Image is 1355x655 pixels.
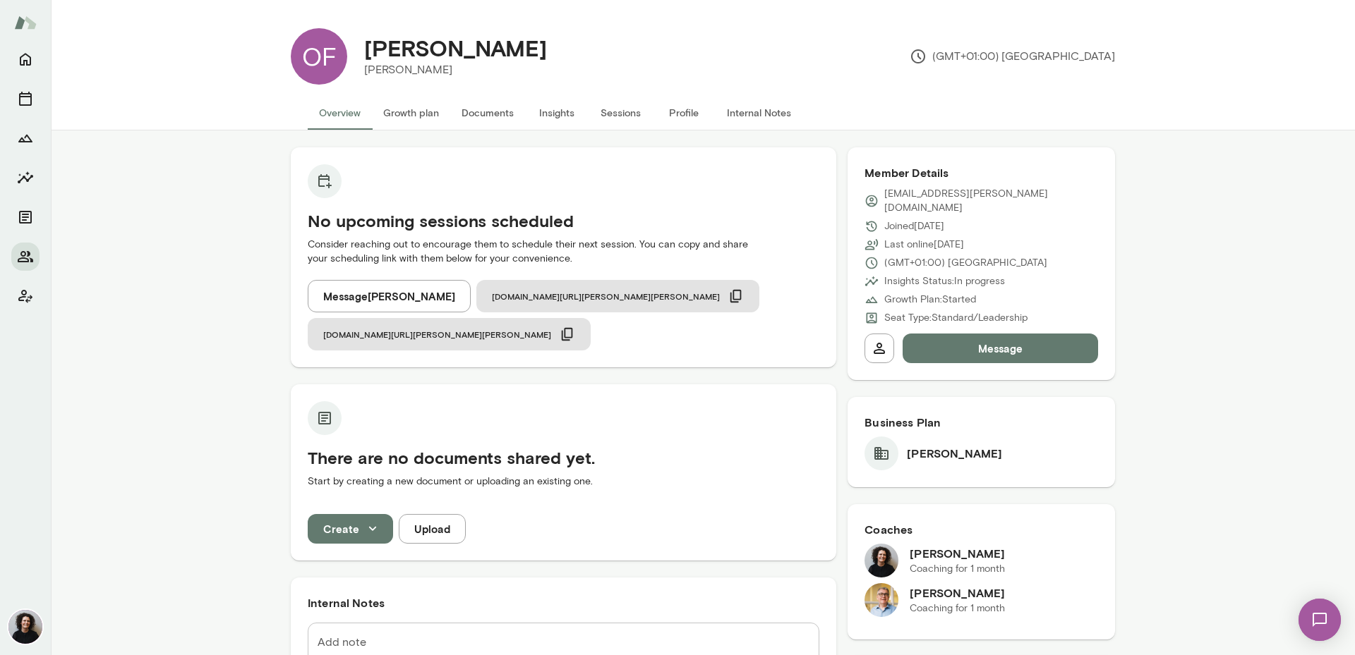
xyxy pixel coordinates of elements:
[8,610,42,644] img: Deana Murfitt
[865,414,1098,431] h6: Business Plan
[884,274,1005,288] p: Insights Status: In progress
[11,164,40,192] button: Insights
[11,45,40,73] button: Home
[291,28,347,85] div: OF
[308,209,819,232] h5: No upcoming sessions scheduled
[476,280,759,312] button: [DOMAIN_NAME][URL][PERSON_NAME][PERSON_NAME]
[11,85,40,113] button: Sessions
[910,584,1005,601] h6: [PERSON_NAME]
[910,545,1005,562] h6: [PERSON_NAME]
[884,311,1028,325] p: Seat Type: Standard/Leadership
[11,203,40,231] button: Documents
[910,601,1005,616] p: Coaching for 1 month
[884,219,944,233] p: Joined [DATE]
[308,96,372,130] button: Overview
[308,446,819,469] h5: There are no documents shared yet.
[903,333,1098,363] button: Message
[884,293,976,307] p: Growth Plan: Started
[910,48,1115,65] p: (GMT+01:00) [GEOGRAPHIC_DATA]
[308,238,819,266] p: Consider reaching out to encourage them to schedule their next session. You can copy and share yo...
[364,35,547,61] h4: [PERSON_NAME]
[450,96,525,130] button: Documents
[399,514,466,544] button: Upload
[364,61,547,78] p: [PERSON_NAME]
[865,583,898,617] img: Scott Bowie
[589,96,652,130] button: Sessions
[716,96,802,130] button: Internal Notes
[865,164,1098,181] h6: Member Details
[11,243,40,271] button: Members
[308,475,819,489] p: Start by creating a new document or uploading an existing one.
[11,282,40,310] button: Client app
[14,9,37,36] img: Mento
[525,96,589,130] button: Insights
[884,256,1047,270] p: (GMT+01:00) [GEOGRAPHIC_DATA]
[884,238,964,252] p: Last online [DATE]
[865,544,898,577] img: Deana Murfitt
[652,96,716,130] button: Profile
[372,96,450,130] button: Growth plan
[865,521,1098,538] h6: Coaches
[323,329,551,340] span: [DOMAIN_NAME][URL][PERSON_NAME][PERSON_NAME]
[308,280,471,312] button: Message[PERSON_NAME]
[884,187,1098,215] p: [EMAIL_ADDRESS][PERSON_NAME][DOMAIN_NAME]
[308,318,591,350] button: [DOMAIN_NAME][URL][PERSON_NAME][PERSON_NAME]
[492,290,720,302] span: [DOMAIN_NAME][URL][PERSON_NAME][PERSON_NAME]
[11,124,40,152] button: Growth Plan
[907,445,1002,462] h6: [PERSON_NAME]
[308,514,393,544] button: Create
[308,594,819,611] h6: Internal Notes
[910,562,1005,576] p: Coaching for 1 month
